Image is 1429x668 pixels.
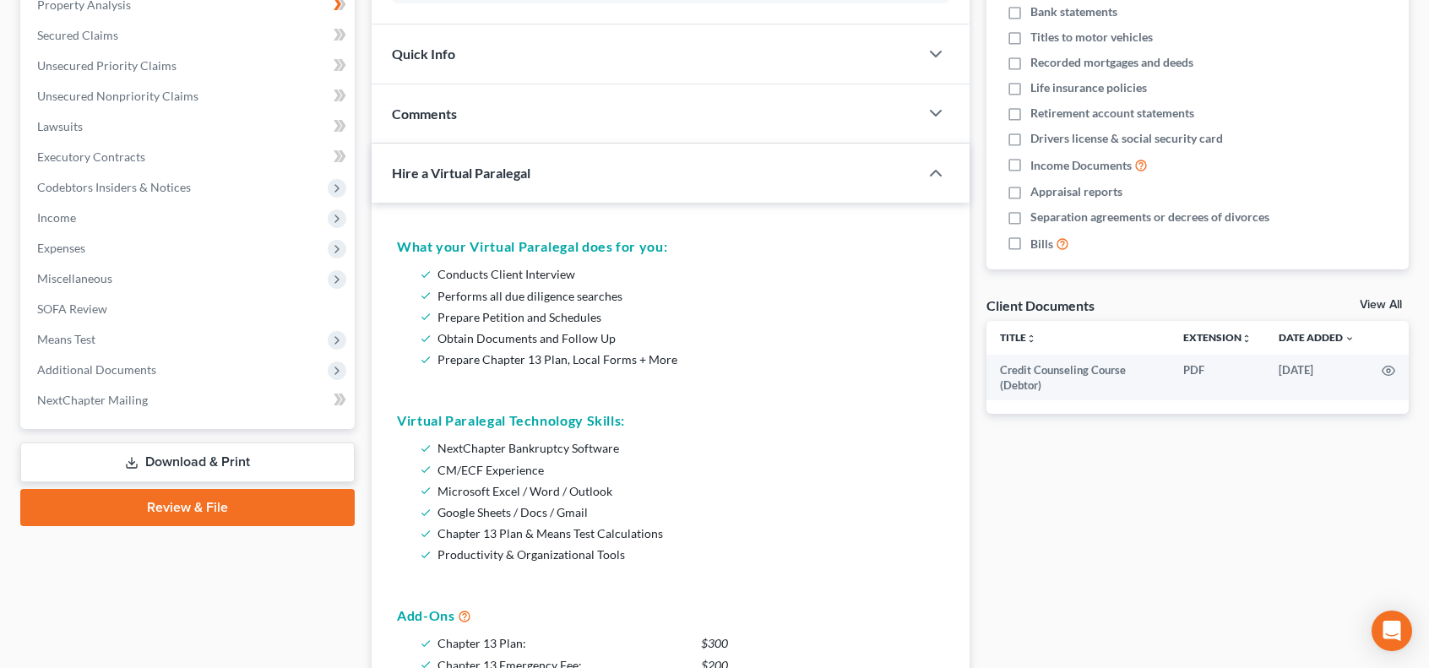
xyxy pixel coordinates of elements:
[1360,299,1402,311] a: View All
[1030,3,1117,20] span: Bank statements
[37,362,156,377] span: Additional Documents
[437,328,937,349] li: Obtain Documents and Follow Up
[37,58,177,73] span: Unsecured Priority Claims
[1279,331,1355,344] a: Date Added expand_more
[1030,157,1132,174] span: Income Documents
[37,301,107,316] span: SOFA Review
[24,385,355,415] a: NextChapter Mailing
[37,393,148,407] span: NextChapter Mailing
[392,46,455,62] span: Quick Info
[1183,331,1252,344] a: Extensionunfold_more
[1030,183,1122,200] span: Appraisal reports
[397,606,944,626] h5: Add-Ons
[1030,29,1153,46] span: Titles to motor vehicles
[437,481,937,502] li: Microsoft Excel / Word / Outlook
[437,285,937,307] li: Performs all due diligence searches
[392,165,530,181] span: Hire a Virtual Paralegal
[437,349,937,370] li: Prepare Chapter 13 Plan, Local Forms + More
[1000,331,1036,344] a: Titleunfold_more
[1372,611,1412,651] div: Open Intercom Messenger
[37,241,85,255] span: Expenses
[1030,54,1193,71] span: Recorded mortgages and deeds
[397,236,944,257] h5: What your Virtual Paralegal does for you:
[37,271,112,285] span: Miscellaneous
[24,81,355,111] a: Unsecured Nonpriority Claims
[37,210,76,225] span: Income
[437,459,937,481] li: CM/ECF Experience
[37,119,83,133] span: Lawsuits
[701,633,728,654] span: $300
[437,263,937,285] li: Conducts Client Interview
[1242,334,1252,344] i: unfold_more
[37,332,95,346] span: Means Test
[986,296,1095,314] div: Client Documents
[437,502,937,523] li: Google Sheets / Docs / Gmail
[1030,79,1147,96] span: Life insurance policies
[1265,355,1368,401] td: [DATE]
[437,544,937,565] li: Productivity & Organizational Tools
[37,28,118,42] span: Secured Claims
[20,443,355,482] a: Download & Print
[437,437,937,459] li: NextChapter Bankruptcy Software
[24,142,355,172] a: Executory Contracts
[1170,355,1265,401] td: PDF
[37,149,145,164] span: Executory Contracts
[37,180,191,194] span: Codebtors Insiders & Notices
[986,355,1170,401] td: Credit Counseling Course (Debtor)
[1030,130,1223,147] span: Drivers license & social security card
[1026,334,1036,344] i: unfold_more
[437,636,526,650] span: Chapter 13 Plan:
[397,410,944,431] h5: Virtual Paralegal Technology Skills:
[24,294,355,324] a: SOFA Review
[1030,209,1269,225] span: Separation agreements or decrees of divorces
[24,20,355,51] a: Secured Claims
[1030,105,1194,122] span: Retirement account statements
[1345,334,1355,344] i: expand_more
[24,111,355,142] a: Lawsuits
[392,106,457,122] span: Comments
[1030,236,1053,253] span: Bills
[20,489,355,526] a: Review & File
[437,307,937,328] li: Prepare Petition and Schedules
[37,89,198,103] span: Unsecured Nonpriority Claims
[24,51,355,81] a: Unsecured Priority Claims
[437,523,937,544] li: Chapter 13 Plan & Means Test Calculations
